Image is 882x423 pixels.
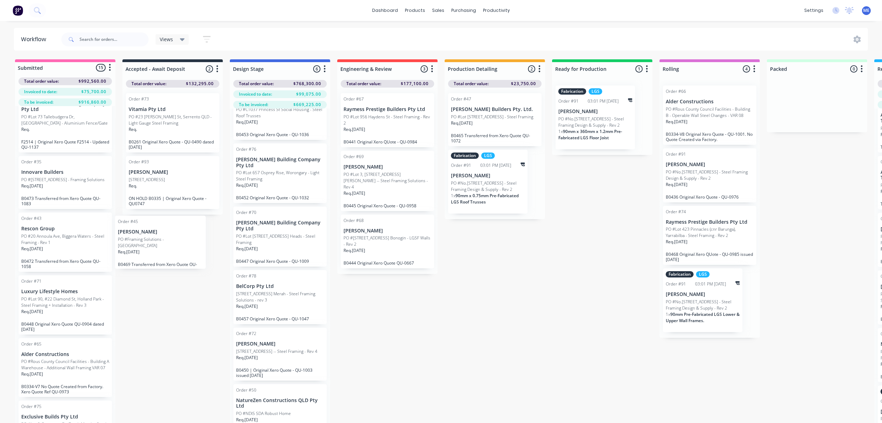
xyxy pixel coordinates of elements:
div: productivity [480,5,513,16]
div: purchasing [448,5,480,16]
input: Enter column name… [770,65,839,73]
img: Factory [13,5,23,16]
span: $177,100.00 [401,81,429,87]
div: sales [429,5,448,16]
span: Total order value: [24,78,59,84]
a: dashboard [369,5,401,16]
span: Total order value: [454,81,489,87]
span: Total order value: [239,81,274,87]
input: Search for orders... [80,32,149,46]
span: Views [160,36,173,43]
div: settings [801,5,827,16]
span: $669,225.00 [293,102,321,108]
span: 2 [528,65,535,73]
span: $99,075.00 [296,91,321,97]
span: 6 [313,65,321,73]
span: 1 [635,65,643,73]
span: 3 [421,65,428,73]
span: To be invoiced: [24,99,53,105]
span: 15 [96,64,106,71]
div: Workflow [21,35,50,44]
span: Invoiced to date: [24,89,57,95]
div: Submitted [16,64,43,72]
input: Enter column name… [555,65,624,73]
span: 0 [850,65,858,73]
span: $23,750.00 [511,81,536,87]
span: $75,700.00 [81,89,106,95]
span: ME [864,7,870,14]
input: Enter column name… [233,65,302,73]
span: To be invoiced: [239,102,268,108]
input: Enter column name… [448,65,517,73]
span: Invoiced to date: [239,91,272,97]
span: Total order value: [346,81,381,87]
input: Enter column name… [663,65,731,73]
input: Enter column name… [340,65,409,73]
span: $992,560.00 [78,78,106,84]
span: Total order value: [131,81,166,87]
span: 2 [206,65,213,73]
span: 4 [743,65,750,73]
div: products [401,5,429,16]
span: $916,860.00 [78,99,106,105]
input: Enter column name… [126,65,194,73]
span: $768,300.00 [293,81,321,87]
span: $132,295.00 [186,81,214,87]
